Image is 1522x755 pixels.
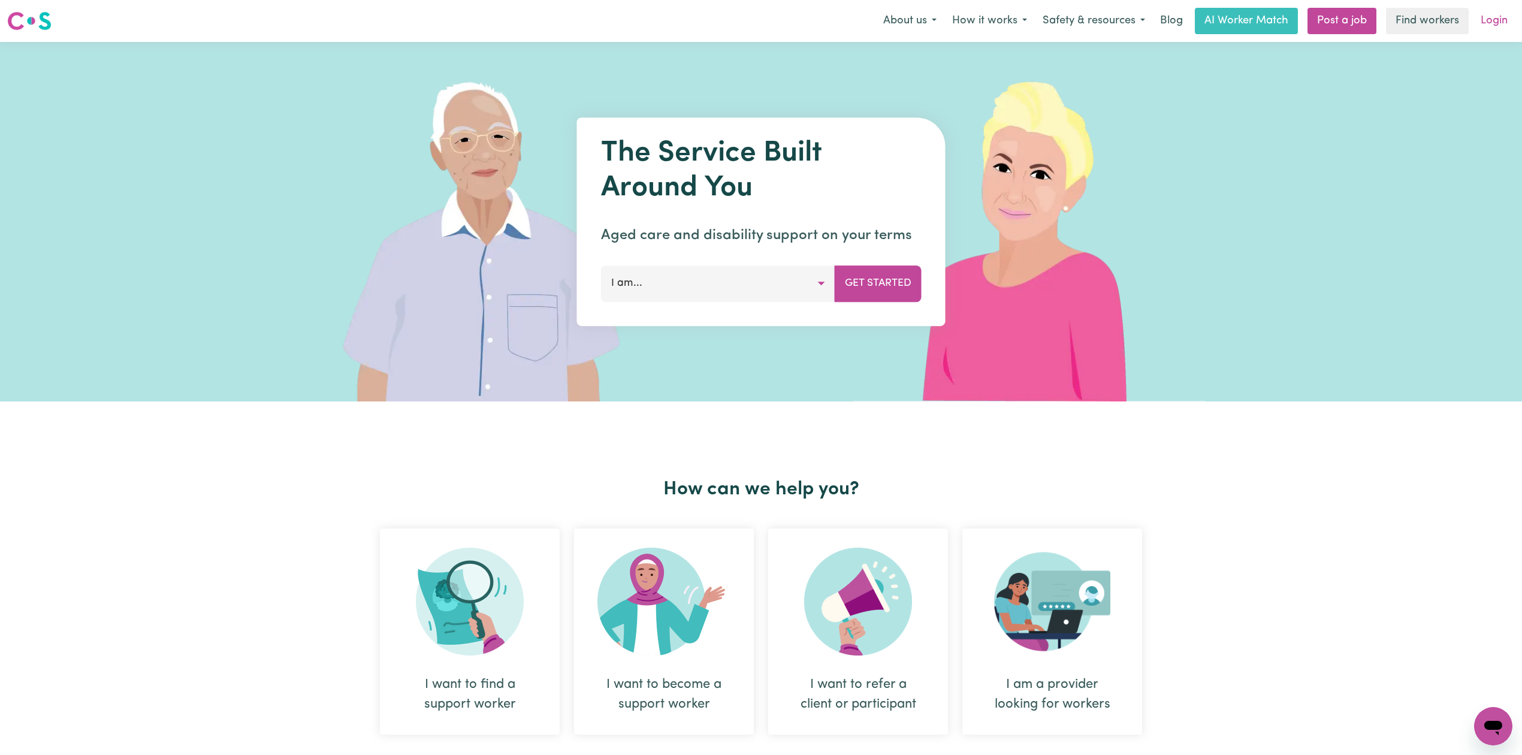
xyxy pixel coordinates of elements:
img: Refer [804,548,912,656]
div: I want to refer a client or participant [797,675,919,714]
img: Provider [994,548,1110,656]
img: Become Worker [597,548,730,656]
a: Blog [1153,8,1190,34]
h2: How can we help you? [373,478,1149,501]
p: Aged care and disability support on your terms [601,225,922,246]
button: Get Started [835,265,922,301]
a: Post a job [1307,8,1376,34]
div: I am a provider looking for workers [991,675,1113,714]
button: About us [875,8,944,34]
div: I want to become a support worker [574,528,754,735]
button: Safety & resources [1035,8,1153,34]
h1: The Service Built Around You [601,137,922,206]
img: Careseekers logo [7,10,52,32]
a: Careseekers logo [7,7,52,35]
a: Find workers [1386,8,1469,34]
a: AI Worker Match [1195,8,1298,34]
img: Search [416,548,524,656]
div: I want to become a support worker [603,675,725,714]
div: I am a provider looking for workers [962,528,1142,735]
div: I want to find a support worker [380,528,560,735]
iframe: Button to launch messaging window [1474,707,1512,745]
div: I want to refer a client or participant [768,528,948,735]
button: How it works [944,8,1035,34]
button: I am... [601,265,835,301]
a: Login [1473,8,1515,34]
div: I want to find a support worker [409,675,531,714]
